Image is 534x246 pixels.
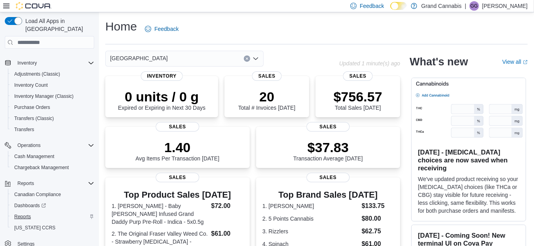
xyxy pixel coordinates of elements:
p: We've updated product receiving so your [MEDICAL_DATA] choices (like THCa or CBG) stay visible fo... [418,175,519,215]
div: Greg Gaudreau [469,1,479,11]
span: Transfers [14,126,34,133]
button: Reports [2,178,97,189]
button: Adjustments (Classic) [8,69,97,80]
p: [PERSON_NAME] [482,1,528,11]
div: Total Sales [DATE] [334,89,382,111]
span: Cash Management [14,153,54,160]
button: Inventory [2,57,97,69]
p: Updated 1 minute(s) ago [339,60,400,67]
button: Open list of options [253,55,259,62]
a: Dashboards [11,201,49,210]
input: Dark Mode [390,2,407,10]
span: Operations [14,141,94,150]
span: Transfers (Classic) [14,115,54,122]
span: Dashboards [11,201,94,210]
span: Adjustments (Classic) [11,69,94,79]
button: Operations [14,141,44,150]
dt: 3. Rizzlers [262,227,359,235]
span: Inventory Manager (Classic) [11,92,94,101]
h3: Top Brand Sales [DATE] [262,190,394,200]
button: Cash Management [8,151,97,162]
span: Inventory [17,60,37,66]
span: Dashboards [14,202,46,209]
button: Reports [14,179,37,188]
span: Inventory [14,58,94,68]
dd: $80.00 [362,214,394,223]
button: Inventory Count [8,80,97,91]
span: Feedback [154,25,179,33]
span: Transfers (Classic) [11,114,94,123]
dt: 1. [PERSON_NAME] [262,202,359,210]
span: [GEOGRAPHIC_DATA] [110,53,168,63]
div: Avg Items Per Transaction [DATE] [135,139,219,162]
span: Washington CCRS [11,223,94,233]
span: Feedback [360,2,384,10]
span: Purchase Orders [14,104,50,111]
span: Sales [156,122,199,132]
img: Cova [16,2,51,10]
span: Adjustments (Classic) [14,71,60,77]
a: Feedback [142,21,182,37]
span: Sales [156,173,199,182]
a: Inventory Count [11,80,51,90]
h3: Top Product Sales [DATE] [112,190,243,200]
span: Sales [343,71,373,81]
dd: $133.75 [362,201,394,211]
span: [US_STATE] CCRS [14,225,55,231]
span: Inventory Count [14,82,48,88]
dd: $62.75 [362,227,394,236]
p: 0 units / 0 g [118,89,205,105]
dd: $72.00 [211,201,243,211]
span: Cash Management [11,152,94,161]
p: $37.83 [293,139,363,155]
a: Dashboards [8,200,97,211]
span: GG [471,1,478,11]
span: Chargeback Management [14,164,69,171]
button: Inventory [14,58,40,68]
button: Transfers [8,124,97,135]
a: Transfers (Classic) [11,114,57,123]
span: Inventory Count [11,80,94,90]
h3: [DATE] - [MEDICAL_DATA] choices are now saved when receiving [418,148,519,172]
p: | [465,1,466,11]
a: Inventory Manager (Classic) [11,92,77,101]
button: Inventory Manager (Classic) [8,91,97,102]
a: Transfers [11,125,37,134]
div: Total # Invoices [DATE] [238,89,295,111]
span: Transfers [11,125,94,134]
div: Transaction Average [DATE] [293,139,363,162]
span: Canadian Compliance [11,190,94,199]
dd: $61.00 [211,229,243,238]
button: Canadian Compliance [8,189,97,200]
span: Sales [306,173,350,182]
button: Reports [8,211,97,222]
span: Load All Apps in [GEOGRAPHIC_DATA] [22,17,94,33]
span: Inventory [141,71,183,81]
span: Inventory Manager (Classic) [14,93,74,99]
a: Chargeback Management [11,163,72,172]
a: Purchase Orders [11,103,53,112]
span: Sales [306,122,350,132]
span: Reports [11,212,94,221]
p: Grand Cannabis [421,1,462,11]
dt: 2. 5 Points Cannabis [262,215,359,223]
dt: 1. [PERSON_NAME] - Baby [PERSON_NAME] Infused Grand Daddy Purp Pre-Roll - Indica - 5x0.5g [112,202,208,226]
a: Reports [11,212,34,221]
button: Transfers (Classic) [8,113,97,124]
a: Adjustments (Classic) [11,69,63,79]
button: Clear input [244,55,250,62]
span: Reports [14,214,31,220]
a: Cash Management [11,152,57,161]
span: Reports [17,180,34,187]
span: Chargeback Management [11,163,94,172]
a: Canadian Compliance [11,190,64,199]
button: Purchase Orders [8,102,97,113]
p: 20 [238,89,295,105]
svg: External link [523,60,528,65]
a: [US_STATE] CCRS [11,223,59,233]
button: [US_STATE] CCRS [8,222,97,233]
p: $756.57 [334,89,382,105]
span: Canadian Compliance [14,191,61,198]
span: Operations [17,142,41,149]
